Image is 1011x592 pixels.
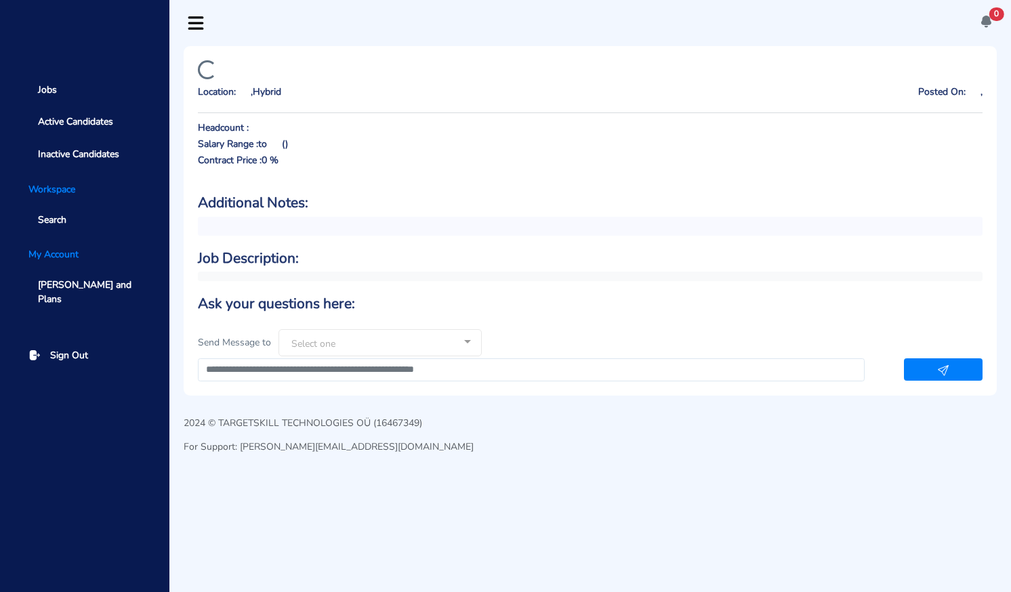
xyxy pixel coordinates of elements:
span: Hybrid [253,85,281,98]
a: 0 [979,14,993,32]
span: Jobs [38,83,57,97]
span: Sign Out [50,348,88,362]
h6: Contract Price : [198,155,262,167]
a: Active Candidates [19,108,150,136]
span: Search [38,213,66,227]
p: 2024 © TARGETSKILL TECHNOLOGIES OÜ (16467349) [184,416,474,430]
div: ​​ [198,358,983,381]
h6: Posted On: , [598,87,983,98]
a: Jobs [19,76,150,104]
h6: Additional Notes: [198,194,983,211]
h6: Location: , [198,87,583,98]
h6: Job Description: [198,250,983,267]
h4: Ask your questions here: [198,295,983,312]
span: Inactive Candidates [38,147,119,161]
a: Inactive Candidates [19,140,150,168]
span: Send Message to [198,335,271,350]
li: Workspace [19,182,150,196]
h6: 0 % [262,155,278,167]
li: My Account [19,247,150,261]
h6: Headcount : [198,123,249,134]
span: [PERSON_NAME] and Plans [38,278,141,306]
h6: Salary Range : [198,139,258,150]
span: Active Candidates [38,114,113,129]
h6: to () [258,139,288,150]
a: Search [19,206,150,234]
span: Select one [291,337,335,351]
a: [PERSON_NAME] and Plans [19,271,150,313]
span: 0 [989,7,1004,21]
p: For Support: [PERSON_NAME][EMAIL_ADDRESS][DOMAIN_NAME] [184,440,474,454]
